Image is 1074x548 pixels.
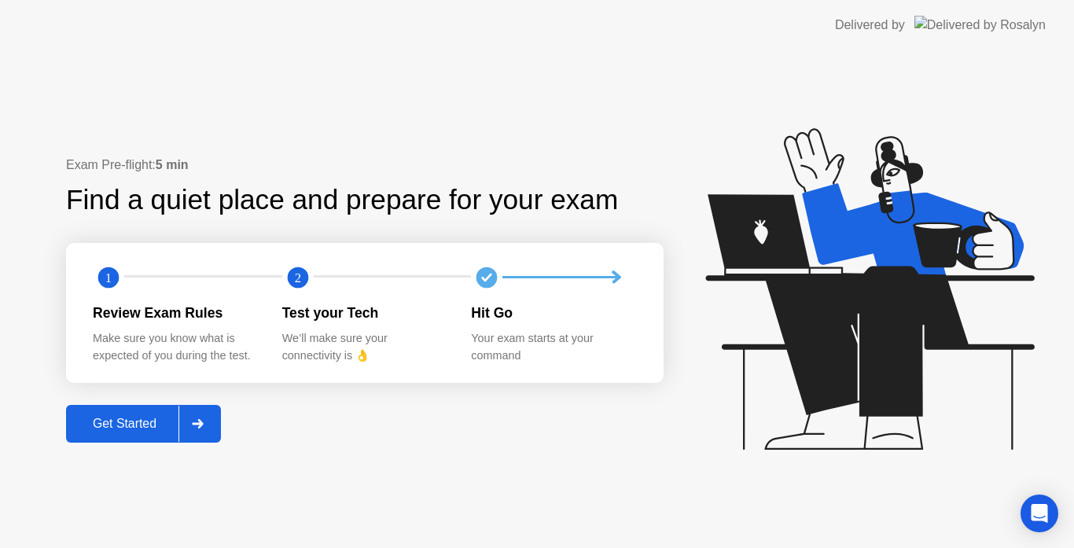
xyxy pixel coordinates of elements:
[66,405,221,443] button: Get Started
[471,330,635,364] div: Your exam starts at your command
[471,303,635,323] div: Hit Go
[71,417,178,431] div: Get Started
[835,16,905,35] div: Delivered by
[156,158,189,171] b: 5 min
[66,179,620,221] div: Find a quiet place and prepare for your exam
[66,156,664,175] div: Exam Pre-flight:
[105,270,112,285] text: 1
[914,16,1046,34] img: Delivered by Rosalyn
[282,330,447,364] div: We’ll make sure your connectivity is 👌
[93,330,257,364] div: Make sure you know what is expected of you during the test.
[295,270,301,285] text: 2
[93,303,257,323] div: Review Exam Rules
[282,303,447,323] div: Test your Tech
[1021,495,1058,532] div: Open Intercom Messenger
